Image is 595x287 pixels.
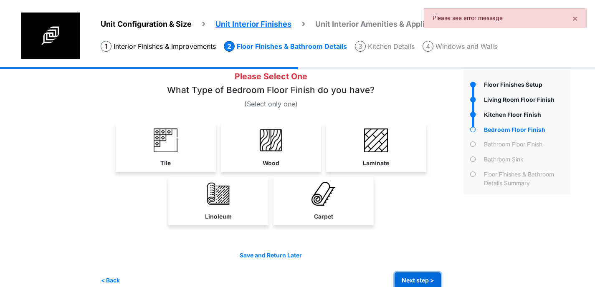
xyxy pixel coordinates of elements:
[572,13,578,23] span: ×
[423,41,497,52] li: Windows and Walls
[206,182,230,206] img: linoleum.png
[240,252,302,259] a: Save and Return Later
[160,159,171,168] label: Tile
[21,13,80,59] img: spp logo
[235,71,307,81] span: Please Select One
[363,159,389,168] label: Laminate
[355,41,415,52] li: Kitchen Details
[482,155,570,166] div: Bathroom Sink
[564,9,586,28] button: Close
[224,41,347,52] li: Floor Finishes & Bathroom Details
[482,126,570,136] div: Bedroom Floor Finish
[167,85,375,96] h3: What Type of Bedroom Floor Finish do you have?
[259,128,283,152] img: wood.png
[315,20,447,28] span: Unit Interior Amenities & Appliances
[482,140,570,151] div: Bathroom Floor Finish
[364,128,388,152] img: laminate_3.png
[154,128,177,152] img: tile1.png
[311,182,335,206] img: carpet.png
[101,20,192,28] span: Unit Configuration & Size
[482,170,570,188] div: Floor Finishes & Bathroom Details Summary
[482,96,570,106] div: Living Room Floor Finish
[101,41,216,52] li: Interior Finishes & Improvements
[482,81,570,91] div: Floor Finishes Setup
[263,159,279,168] label: Wood
[101,99,441,109] p: (Select only one)
[433,14,561,23] span: Please see error message
[215,20,291,28] span: Unit Interior Finishes
[205,212,232,221] label: Linoleum
[482,111,570,121] div: Kitchen Floor Finish
[314,212,333,221] label: Carpet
